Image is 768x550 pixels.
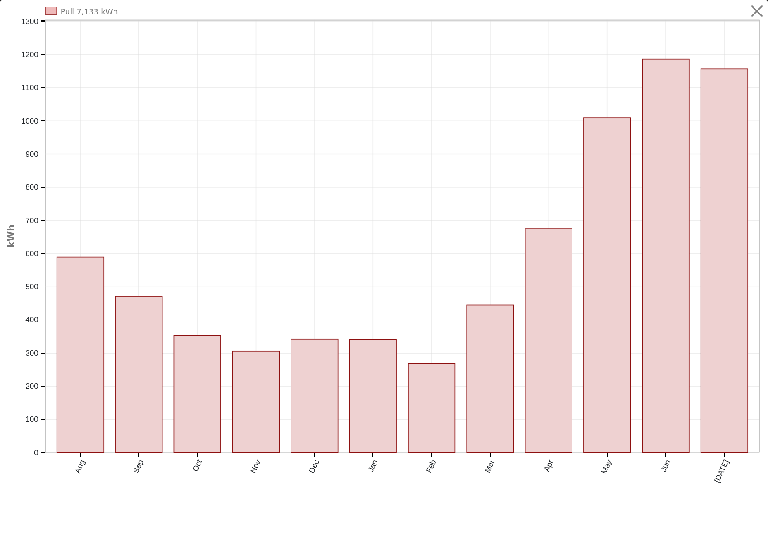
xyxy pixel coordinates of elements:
text: Feb [425,459,438,474]
text: Mar [483,459,497,474]
text: 100 [25,415,38,424]
text: 0 [34,449,38,457]
text: 800 [25,183,38,191]
text: Aug [73,459,87,474]
rect: onclick="" [291,339,338,452]
text: 1200 [21,50,38,59]
text: Dec [307,458,321,474]
rect: onclick="" [584,118,630,452]
rect: onclick="" [642,59,689,453]
rect: onclick="" [233,351,279,452]
text: 1100 [21,83,38,92]
text: Oct [191,459,204,473]
text: 400 [25,316,38,324]
text: Apr [542,459,555,473]
text: Sep [132,459,145,474]
text: Nov [249,458,262,474]
text: Pull 7,133 kWh [61,7,118,16]
rect: onclick="" [350,340,396,453]
text: 900 [25,150,38,158]
text: 1300 [21,17,38,26]
text: May [600,458,614,475]
rect: onclick="" [525,229,572,452]
text: 500 [25,282,38,291]
text: 1000 [21,117,38,125]
text: 300 [25,349,38,358]
rect: onclick="" [115,296,162,452]
rect: onclick="" [467,305,513,453]
rect: onclick="" [174,336,221,453]
rect: onclick="" [57,257,104,453]
rect: onclick="" [701,69,748,452]
text: 600 [25,249,38,258]
text: 200 [25,382,38,391]
text: kWh [6,225,17,248]
text: Jan [367,459,380,473]
text: [DATE] [713,459,731,484]
rect: onclick="" [408,364,455,452]
text: 700 [25,216,38,225]
text: Jun [659,459,672,473]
